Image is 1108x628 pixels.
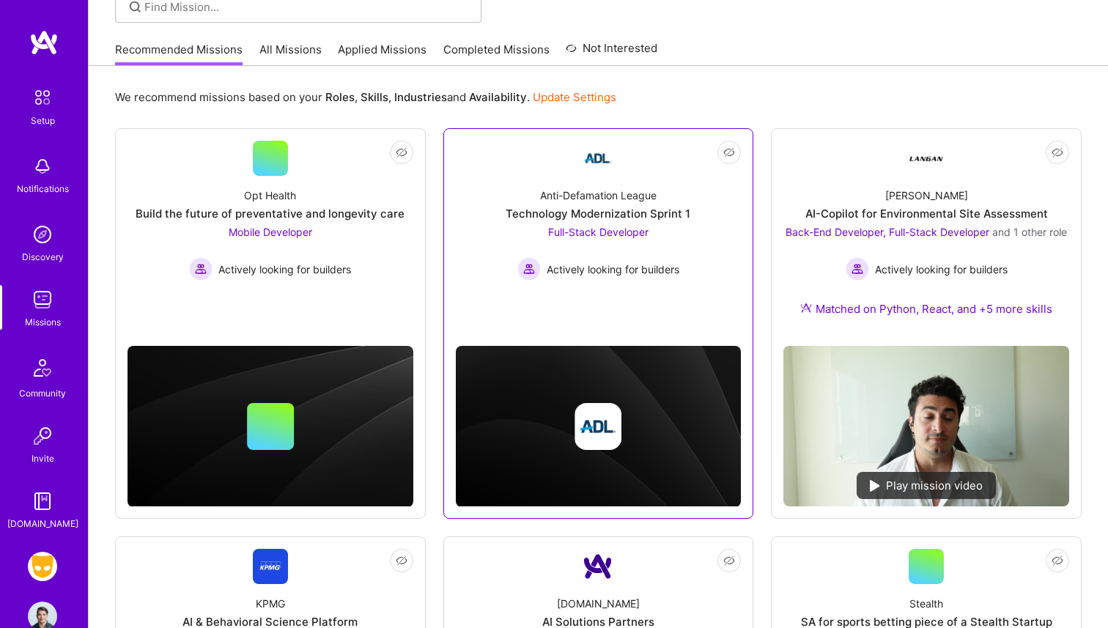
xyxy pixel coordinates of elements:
[517,257,541,281] img: Actively looking for builders
[27,82,58,113] img: setup
[128,346,413,507] img: cover
[786,226,989,238] span: Back-End Developer, Full-Stack Developer
[259,42,322,66] a: All Missions
[244,188,296,203] div: Opt Health
[870,480,880,492] img: play
[723,147,735,158] i: icon EyeClosed
[909,141,944,176] img: Company Logo
[29,29,59,56] img: logo
[1052,555,1063,566] i: icon EyeClosed
[28,285,57,314] img: teamwork
[783,141,1069,334] a: Company Logo[PERSON_NAME]AI-Copilot for Environmental Site AssessmentBack-End Developer, Full-Sta...
[443,42,550,66] a: Completed Missions
[805,206,1048,221] div: AI-Copilot for Environmental Site Assessment
[218,262,351,277] span: Actively looking for builders
[547,262,679,277] span: Actively looking for builders
[846,257,869,281] img: Actively looking for builders
[22,249,64,265] div: Discovery
[256,596,285,611] div: KPMG
[469,90,527,104] b: Availability
[783,346,1069,506] img: No Mission
[189,257,213,281] img: Actively looking for builders
[909,596,943,611] div: Stealth
[1052,147,1063,158] i: icon EyeClosed
[28,152,57,181] img: bell
[229,226,312,238] span: Mobile Developer
[575,403,621,450] img: Company logo
[394,90,447,104] b: Industries
[17,181,69,196] div: Notifications
[28,552,57,581] img: Grindr: Mobile + BE + Cloud
[24,552,61,581] a: Grindr: Mobile + BE + Cloud
[723,555,735,566] i: icon EyeClosed
[580,549,616,584] img: Company Logo
[19,385,66,401] div: Community
[338,42,426,66] a: Applied Missions
[456,141,742,318] a: Company LogoAnti-Defamation LeagueTechnology Modernization Sprint 1Full-Stack Developer Actively ...
[540,188,657,203] div: Anti-Defamation League
[31,113,55,128] div: Setup
[456,346,742,507] img: cover
[28,220,57,249] img: discovery
[25,314,61,330] div: Missions
[128,141,413,318] a: Opt HealthBuild the future of preventative and longevity careMobile Developer Actively looking fo...
[885,188,968,203] div: [PERSON_NAME]
[396,555,407,566] i: icon EyeClosed
[253,549,288,584] img: Company Logo
[325,90,355,104] b: Roles
[7,516,78,531] div: [DOMAIN_NAME]
[25,350,60,385] img: Community
[566,40,657,66] a: Not Interested
[28,487,57,516] img: guide book
[875,262,1008,277] span: Actively looking for builders
[361,90,388,104] b: Skills
[28,421,57,451] img: Invite
[857,472,996,499] div: Play mission video
[580,141,616,176] img: Company Logo
[533,90,616,104] a: Update Settings
[115,89,616,105] p: We recommend missions based on your , , and .
[32,451,54,466] div: Invite
[396,147,407,158] i: icon EyeClosed
[136,206,405,221] div: Build the future of preventative and longevity care
[800,302,812,314] img: Ateam Purple Icon
[800,301,1052,317] div: Matched on Python, React, and +5 more skills
[548,226,649,238] span: Full-Stack Developer
[506,206,690,221] div: Technology Modernization Sprint 1
[992,226,1067,238] span: and 1 other role
[557,596,640,611] div: [DOMAIN_NAME]
[115,42,243,66] a: Recommended Missions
